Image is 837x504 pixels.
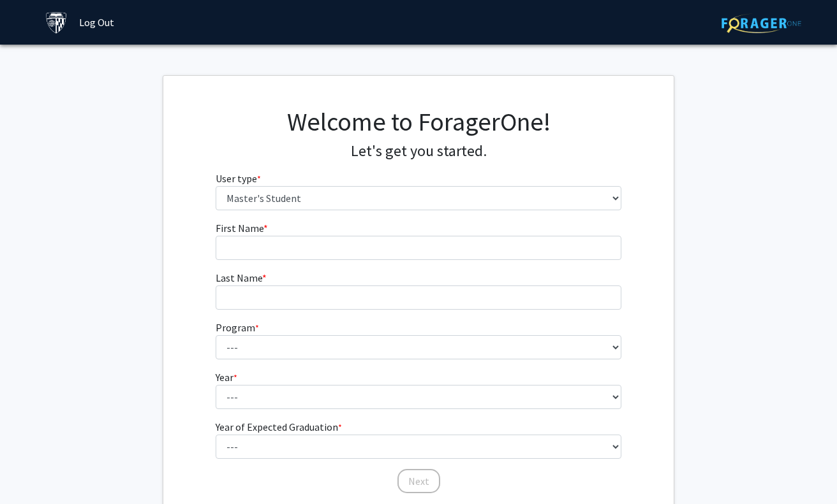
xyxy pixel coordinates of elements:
[216,171,261,186] label: User type
[216,106,622,137] h1: Welcome to ForagerOne!
[216,271,262,284] span: Last Name
[216,222,263,234] span: First Name
[45,11,68,34] img: Johns Hopkins University Logo
[10,447,54,494] iframe: Chat
[216,320,259,335] label: Program
[397,469,440,493] button: Next
[216,419,342,435] label: Year of Expected Graduation
[216,142,622,161] h4: Let's get you started.
[216,370,237,385] label: Year
[722,13,801,33] img: ForagerOne Logo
